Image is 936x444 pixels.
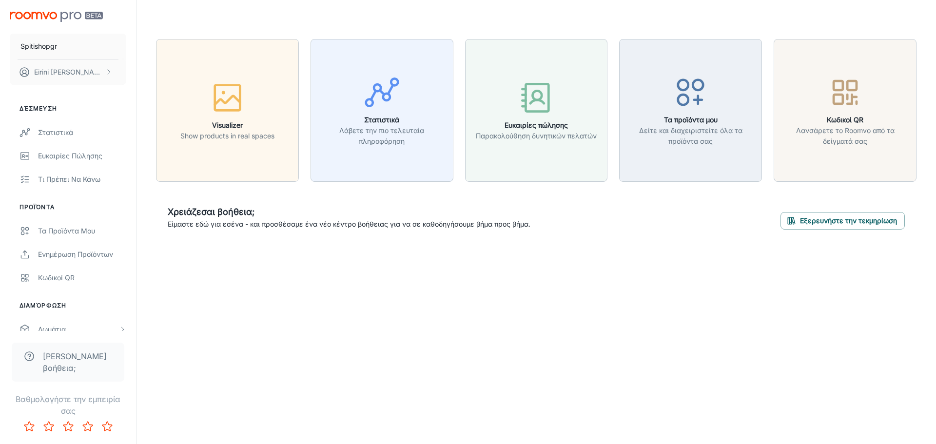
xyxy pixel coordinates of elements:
a: Εξερευνήστε την τεκμηρίωση [780,215,905,225]
p: Λάβετε την πιο τελευταία πληροφόρηση [317,125,447,147]
a: ΣτατιστικάΛάβετε την πιο τελευταία πληροφόρηση [311,105,453,115]
p: Παρακολούθηση δυνητικών πελατών [476,131,597,141]
p: Show products in real spaces [180,131,274,141]
button: Κωδικοί QRΛανσάρετε το Roomvo από τα δείγματά σας [774,39,916,182]
button: Ευκαιρίες πώλησηςΠαρακολούθηση δυνητικών πελατών [465,39,608,182]
p: Είμαστε εδώ για εσένα - και προσθέσαμε ένα νέο κέντρο βοήθειας για να σε καθοδηγήσουμε βήμα προς ... [168,219,530,230]
div: Ευκαιρίες πώλησης [38,151,126,161]
h6: Χρειάζεσαι βοήθεια; [168,205,530,219]
p: Λανσάρετε το Roomvo από τα δείγματά σας [780,125,910,147]
div: Ενημέρωση Προϊόντων [38,249,126,260]
button: Spitishopgr [10,34,126,59]
p: Eirini [PERSON_NAME] [34,67,103,77]
button: Τα προϊόντα μουΔείτε και διαχειριστείτε όλα τα προϊόντα σας [619,39,762,182]
a: Τα προϊόντα μουΔείτε και διαχειριστείτε όλα τα προϊόντα σας [619,105,762,115]
a: Κωδικοί QRΛανσάρετε το Roomvo από τα δείγματά σας [774,105,916,115]
img: Roomvo PRO Beta [10,12,103,22]
h6: Στατιστικά [317,115,447,125]
button: VisualizerShow products in real spaces [156,39,299,182]
h6: Visualizer [180,120,274,131]
div: Κωδικοί QR [38,272,126,283]
div: Τα προϊόντα μου [38,226,126,236]
div: Τι πρέπει να κάνω [38,174,126,185]
h6: Κωδικοί QR [780,115,910,125]
button: ΣτατιστικάΛάβετε την πιο τελευταία πληροφόρηση [311,39,453,182]
p: Δείτε και διαχειριστείτε όλα τα προϊόντα σας [625,125,756,147]
h6: Τα προϊόντα μου [625,115,756,125]
a: Ευκαιρίες πώλησηςΠαρακολούθηση δυνητικών πελατών [465,105,608,115]
p: Spitishopgr [20,41,57,52]
button: Eirini [PERSON_NAME] [10,59,126,85]
div: Στατιστικά [38,127,126,138]
h6: Ευκαιρίες πώλησης [476,120,597,131]
button: Εξερευνήστε την τεκμηρίωση [780,212,905,230]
